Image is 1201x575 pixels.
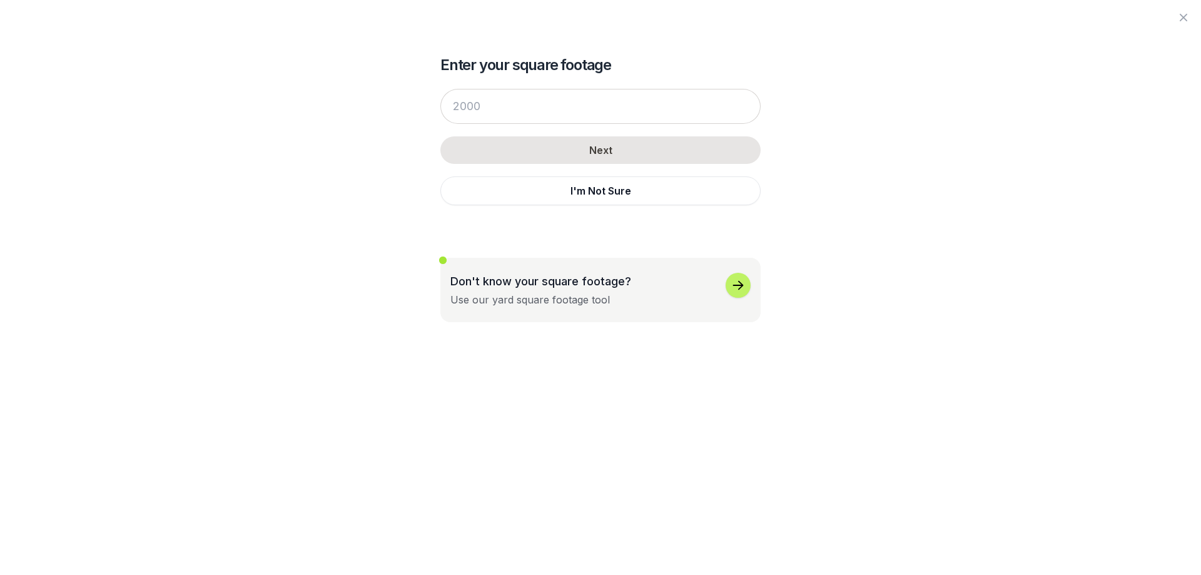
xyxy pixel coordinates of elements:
[440,89,761,124] input: 2000
[440,136,761,164] button: Next
[440,258,761,322] button: Don't know your square footage?Use our yard square footage tool
[450,292,610,307] div: Use our yard square footage tool
[440,176,761,205] button: I'm Not Sure
[440,55,761,75] h2: Enter your square footage
[450,273,631,290] p: Don't know your square footage?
